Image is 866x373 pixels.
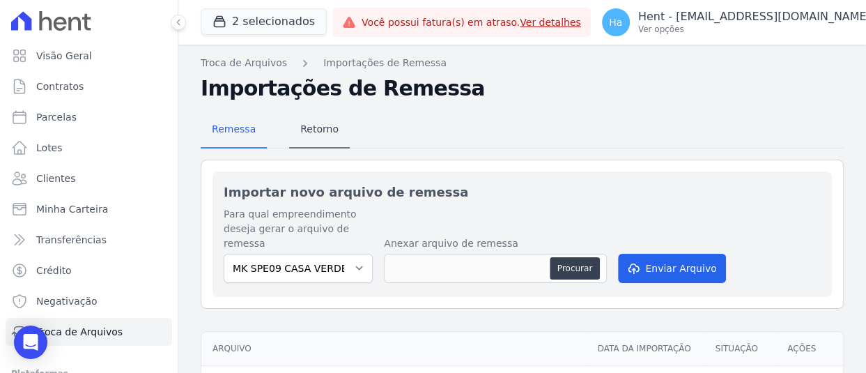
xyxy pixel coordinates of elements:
span: Lotes [36,141,63,155]
span: Ha [609,17,622,27]
a: Transferências [6,226,172,254]
a: Contratos [6,73,172,100]
label: Anexar arquivo de remessa [384,236,607,251]
a: Importações de Remessa [323,56,447,70]
span: Crédito [36,264,72,277]
a: Clientes [6,165,172,192]
span: Visão Geral [36,49,92,63]
span: Você possui fatura(s) em atraso. [362,15,581,30]
span: Troca de Arquivos [36,325,123,339]
th: Data da Importação [587,332,704,366]
a: Retorno [289,112,350,149]
button: 2 selecionados [201,8,327,35]
span: Remessa [203,115,264,143]
a: Minha Carteira [6,195,172,223]
h2: Importações de Remessa [201,76,844,101]
button: Enviar Arquivo [618,254,725,283]
a: Troca de Arquivos [201,56,287,70]
span: Retorno [292,115,347,143]
span: Minha Carteira [36,202,108,216]
th: Situação [704,332,776,366]
span: Contratos [36,79,84,93]
button: Procurar [550,257,600,280]
label: Para qual empreendimento deseja gerar o arquivo de remessa [224,207,373,251]
span: Negativação [36,294,98,308]
a: Parcelas [6,103,172,131]
div: Open Intercom Messenger [14,326,47,359]
span: Transferências [36,233,107,247]
span: Parcelas [36,110,77,124]
nav: Breadcrumb [201,56,844,70]
th: Ações [776,332,843,366]
a: Lotes [6,134,172,162]
h2: Importar novo arquivo de remessa [224,183,821,201]
a: Remessa [201,112,267,149]
th: Arquivo [201,332,587,366]
a: Crédito [6,257,172,284]
a: Ver detalhes [520,17,581,28]
a: Troca de Arquivos [6,318,172,346]
nav: Tab selector [201,112,350,149]
a: Visão Geral [6,42,172,70]
a: Negativação [6,287,172,315]
span: Clientes [36,172,75,185]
